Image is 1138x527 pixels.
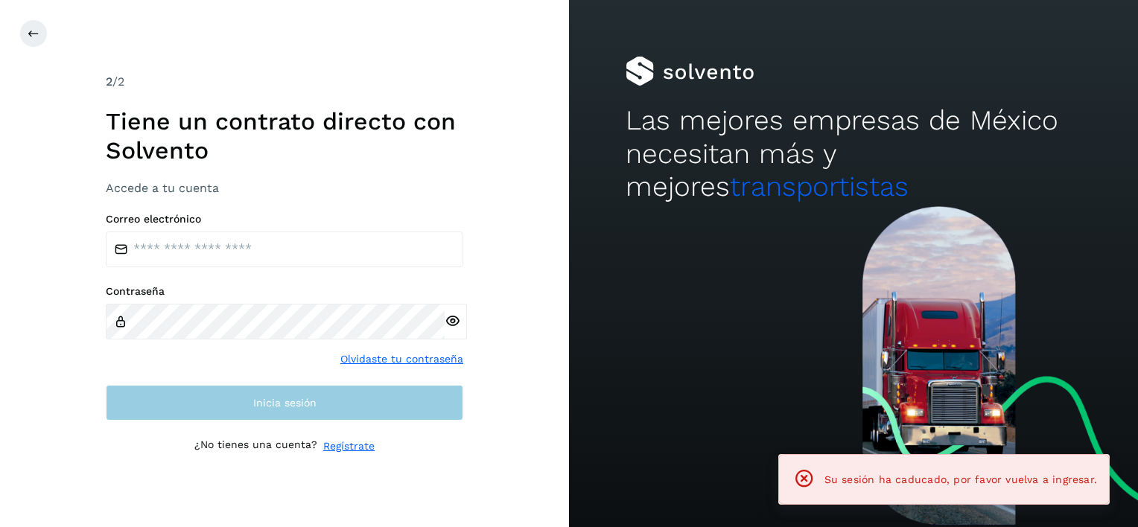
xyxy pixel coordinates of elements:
span: Inicia sesión [253,397,317,408]
span: transportistas [730,170,909,202]
h3: Accede a tu cuenta [106,181,463,195]
span: 2 [106,74,112,89]
a: Olvidaste tu contraseña [340,351,463,367]
h2: Las mejores empresas de México necesitan más y mejores [626,104,1081,203]
p: ¿No tienes una cuenta? [194,438,317,454]
label: Correo electrónico [106,213,463,226]
span: Su sesión ha caducado, por favor vuelva a ingresar. [824,473,1097,485]
h1: Tiene un contrato directo con Solvento [106,107,463,165]
a: Regístrate [323,438,375,454]
button: Inicia sesión [106,385,463,421]
div: /2 [106,73,463,91]
label: Contraseña [106,285,463,298]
